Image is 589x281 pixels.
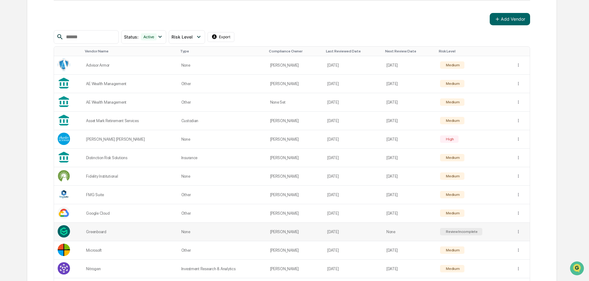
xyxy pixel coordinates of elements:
[86,248,174,253] div: Microsoft
[178,149,266,167] td: Insurance
[178,75,266,93] td: Other
[6,127,11,132] div: 🖐️
[6,68,41,73] div: Past conversations
[266,56,324,75] td: [PERSON_NAME]
[13,47,24,58] img: 8933085812038_c878075ebb4cc5468115_72.jpg
[385,49,434,53] div: Toggle SortBy
[266,186,324,204] td: [PERSON_NAME]
[266,130,324,149] td: [PERSON_NAME]
[178,112,266,130] td: Custodian
[445,192,459,197] div: Medium
[323,186,383,204] td: [DATE]
[569,261,586,277] iframe: Open customer support
[445,155,459,160] div: Medium
[266,75,324,93] td: [PERSON_NAME]
[178,260,266,278] td: Investment Research & Analytics
[445,63,459,67] div: Medium
[323,112,383,130] td: [DATE]
[266,223,324,241] td: [PERSON_NAME]
[86,174,174,179] div: Fidelity Institutional
[266,112,324,130] td: [PERSON_NAME]
[178,130,266,149] td: None
[323,241,383,260] td: [DATE]
[445,100,459,104] div: Medium
[86,81,174,86] div: AE Wealth Management
[178,167,266,186] td: None
[266,260,324,278] td: [PERSON_NAME]
[86,229,174,234] div: Greenboard
[12,138,39,144] span: Data Lookup
[383,186,436,204] td: [DATE]
[266,204,324,223] td: [PERSON_NAME]
[178,204,266,223] td: Other
[6,95,16,105] img: Tammy Steffen
[383,112,436,130] td: [DATE]
[383,241,436,260] td: [DATE]
[178,223,266,241] td: None
[208,32,235,42] button: Export
[59,49,80,53] div: Toggle SortBy
[383,223,436,241] td: None
[12,126,40,132] span: Preclearance
[58,225,70,238] img: Vendor Logo
[105,49,112,56] button: Start new chat
[383,149,436,167] td: [DATE]
[61,153,75,158] span: Pylon
[178,241,266,260] td: Other
[58,262,70,275] img: Vendor Logo
[58,170,70,182] img: Vendor Logo
[383,204,436,223] td: [DATE]
[445,118,459,123] div: Medium
[323,75,383,93] td: [DATE]
[323,149,383,167] td: [DATE]
[51,126,76,132] span: Attestations
[58,59,70,71] img: Vendor Logo
[6,78,16,88] img: Tammy Steffen
[86,137,174,142] div: [PERSON_NAME] [PERSON_NAME]
[383,56,436,75] td: [DATE]
[96,67,112,75] button: See all
[6,47,17,58] img: 1746055101610-c473b297-6a78-478c-a979-82029cc54cd1
[86,100,174,105] div: AE Wealth Management
[51,101,53,105] span: •
[86,192,174,197] div: FMG Suite
[58,133,70,145] img: Vendor Logo
[383,130,436,149] td: [DATE]
[86,63,174,68] div: Advisor Armor
[445,248,459,252] div: Medium
[43,153,75,158] a: Powered byPylon
[86,118,174,123] div: Asset Mark Retirement Services
[266,167,324,186] td: [PERSON_NAME]
[269,49,321,53] div: Toggle SortBy
[323,130,383,149] td: [DATE]
[445,267,459,271] div: Medium
[178,186,266,204] td: Other
[86,267,174,271] div: Nitrogen
[445,137,454,141] div: High
[445,229,478,234] div: Review Incomplete
[6,138,11,143] div: 🔎
[323,223,383,241] td: [DATE]
[4,135,41,147] a: 🔎Data Lookup
[323,56,383,75] td: [DATE]
[266,93,324,112] td: None Set
[58,244,70,256] img: Vendor Logo
[141,33,157,40] div: Active
[445,211,459,215] div: Medium
[490,13,530,25] button: Add Vendor
[383,167,436,186] td: [DATE]
[19,84,50,89] span: [PERSON_NAME]
[42,124,79,135] a: 🗄️Attestations
[323,260,383,278] td: [DATE]
[6,13,112,23] p: How can we help?
[383,93,436,112] td: [DATE]
[86,211,174,216] div: Google Cloud
[4,124,42,135] a: 🖐️Preclearance
[124,34,138,39] span: Status :
[86,155,174,160] div: Distinction Risk Solutions
[180,49,264,53] div: Toggle SortBy
[58,188,70,200] img: Vendor Logo
[445,81,459,86] div: Medium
